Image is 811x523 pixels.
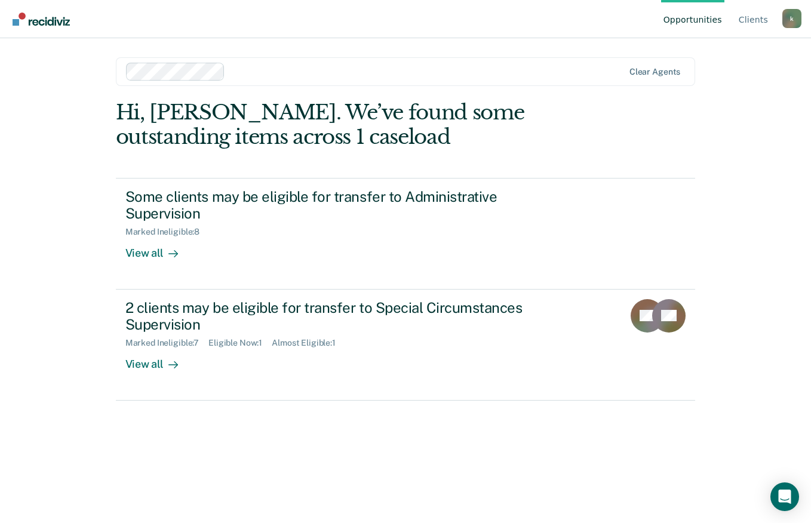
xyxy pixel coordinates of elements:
button: Profile dropdown button [782,9,801,28]
div: View all [125,237,192,260]
div: k [782,9,801,28]
img: Recidiviz [13,13,70,26]
div: 2 clients may be eligible for transfer to Special Circumstances Supervision [125,299,545,334]
div: Hi, [PERSON_NAME]. We’ve found some outstanding items across 1 caseload [116,100,579,149]
a: Some clients may be eligible for transfer to Administrative SupervisionMarked Ineligible:8View all [116,178,696,290]
div: Some clients may be eligible for transfer to Administrative Supervision [125,188,545,223]
a: 2 clients may be eligible for transfer to Special Circumstances SupervisionMarked Ineligible:7Eli... [116,290,696,401]
div: Clear agents [629,67,680,77]
div: Marked Ineligible : 8 [125,227,209,237]
div: Eligible Now : 1 [208,338,272,348]
div: View all [125,348,192,371]
div: Almost Eligible : 1 [272,338,345,348]
div: Open Intercom Messenger [770,482,799,511]
div: Marked Ineligible : 7 [125,338,208,348]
